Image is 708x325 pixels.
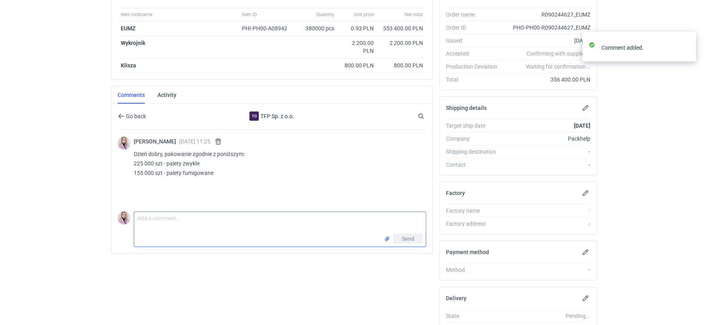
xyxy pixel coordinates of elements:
[504,207,590,215] div: -
[380,24,423,32] div: 353 400.00 PLN
[405,11,423,18] span: Net total
[504,76,590,84] div: 356 400.00 PLN
[446,220,504,228] div: Factory address
[446,207,504,215] div: Factory name
[157,86,176,104] a: Activity
[574,123,590,129] strong: [DATE]
[179,138,210,145] span: [DATE] 11:25
[446,76,504,84] div: Total
[249,111,259,121] div: TFP Sp. z o.o.
[416,111,442,121] input: Search
[504,11,590,19] div: R090244627_EUMZ
[118,86,145,104] a: Comments
[566,313,590,319] em: Pending...
[446,105,487,111] h2: Shipping details
[581,188,590,198] button: Edit factory details
[341,61,374,69] div: 800.00 PLN
[526,63,590,71] em: Waiting for confirmation...
[504,135,590,143] div: Packhelp
[581,103,590,113] button: Edit shipping details
[684,43,690,52] button: close
[446,148,504,156] div: Shipping destination
[446,24,504,32] div: Order ID
[446,37,504,45] div: Issued
[504,220,590,228] div: -
[121,40,145,46] strong: Wykrojnik
[504,148,590,156] div: -
[341,24,374,32] div: 0.93 PLN
[446,266,504,274] div: Method
[446,295,466,301] h2: Delivery
[134,138,179,145] span: [PERSON_NAME]
[242,11,257,18] span: Item ID
[134,149,420,178] p: Dzień dobry, pakowanie zgodnie z poniższym: 225 000 szt - palety zwykłe 155 000 szt - palety fumi...
[446,312,504,320] div: State
[207,111,337,121] div: TFP Sp. z o.o.
[118,111,146,121] button: Go back
[341,39,374,55] div: 2 200.00 PLN
[121,11,152,18] span: Item nickname
[446,63,504,71] div: Production Deviation
[249,111,259,121] figcaption: To
[402,236,414,241] span: Send
[380,39,423,47] div: 2 200.00 PLN
[446,161,504,169] div: Contact
[446,122,504,130] div: Target ship date
[380,61,423,69] div: 800.00 PLN
[118,137,131,150] img: Klaudia Wiśniewska
[581,247,590,257] button: Edit payment method
[121,62,136,69] strong: Klisza
[601,44,684,52] div: Comment added.
[504,161,590,169] div: -
[121,25,136,32] a: EUMZ
[316,11,334,18] span: Quantity
[118,212,131,225] img: Klaudia Wiśniewska
[354,11,374,18] span: Unit price
[242,24,295,32] div: PHI-PH00-A08942
[298,21,337,36] div: 380000 pcs
[446,50,504,58] div: Accepted
[446,190,465,196] h2: Factory
[504,37,590,45] div: [DATE]
[526,50,590,57] em: Confirming with supplier...
[504,266,590,274] div: -
[124,113,146,119] span: Go back
[446,11,504,19] div: Order name
[581,293,590,303] button: Edit delivery details
[393,234,423,243] button: Send
[446,135,504,143] div: Company
[446,249,489,255] h2: Payment method
[504,24,590,32] div: PHO-PH00-R090244627_EUMZ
